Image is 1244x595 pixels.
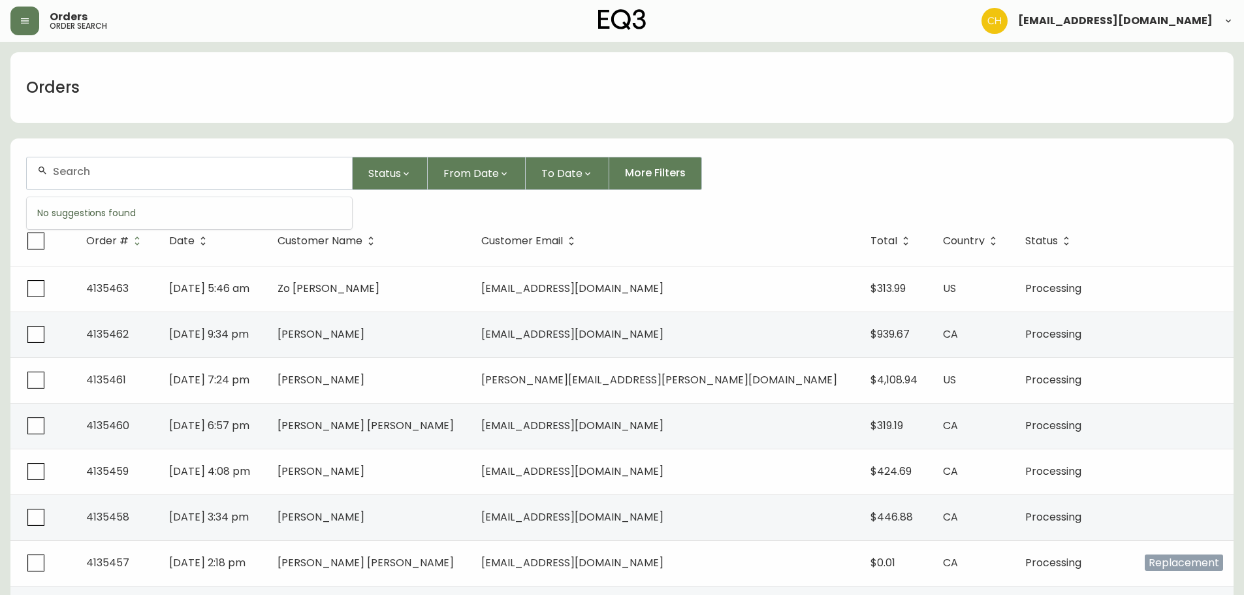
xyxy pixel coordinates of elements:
input: Search [53,165,342,178]
span: CA [943,509,958,524]
span: [PERSON_NAME] [PERSON_NAME] [278,418,454,433]
span: $4,108.94 [870,372,917,387]
span: Customer Name [278,237,362,245]
span: [PERSON_NAME][EMAIL_ADDRESS][PERSON_NAME][DOMAIN_NAME] [481,372,837,387]
span: Date [169,237,195,245]
span: More Filters [625,166,686,180]
span: $0.01 [870,555,895,570]
span: $319.19 [870,418,903,433]
span: [PERSON_NAME] [278,327,364,342]
span: CA [943,464,958,479]
span: Customer Name [278,235,379,247]
span: 4135458 [86,509,129,524]
span: Status [1025,237,1058,245]
img: 6288462cea190ebb98a2c2f3c744dd7e [981,8,1008,34]
span: [DATE] 7:24 pm [169,372,249,387]
button: To Date [526,157,609,190]
span: CA [943,327,958,342]
span: Zo [PERSON_NAME] [278,281,379,296]
span: Total [870,235,914,247]
img: logo [598,9,646,30]
button: More Filters [609,157,702,190]
span: [DATE] 2:18 pm [169,555,246,570]
span: [EMAIL_ADDRESS][DOMAIN_NAME] [481,418,663,433]
span: Total [870,237,897,245]
span: Customer Email [481,235,580,247]
span: CA [943,418,958,433]
span: [DATE] 3:34 pm [169,509,249,524]
span: [EMAIL_ADDRESS][DOMAIN_NAME] [481,327,663,342]
span: Processing [1025,281,1081,296]
span: [EMAIL_ADDRESS][DOMAIN_NAME] [481,509,663,524]
span: [PERSON_NAME] [PERSON_NAME] [278,555,454,570]
span: Processing [1025,464,1081,479]
span: 4135462 [86,327,129,342]
span: Processing [1025,372,1081,387]
span: [EMAIL_ADDRESS][DOMAIN_NAME] [481,281,663,296]
span: Processing [1025,509,1081,524]
div: No suggestions found [27,197,352,229]
span: $424.69 [870,464,912,479]
span: Orders [50,12,88,22]
span: $939.67 [870,327,910,342]
span: 4135463 [86,281,129,296]
span: $446.88 [870,509,913,524]
span: [PERSON_NAME] [278,372,364,387]
span: 4135457 [86,555,129,570]
span: 4135460 [86,418,129,433]
span: Replacement [1145,555,1223,571]
span: Processing [1025,327,1081,342]
span: To Date [541,165,582,182]
span: [PERSON_NAME] [278,464,364,479]
span: US [943,281,956,296]
span: US [943,372,956,387]
span: Processing [1025,418,1081,433]
button: From Date [428,157,526,190]
span: [DATE] 5:46 am [169,281,249,296]
span: Country [943,235,1002,247]
span: [PERSON_NAME] [278,509,364,524]
span: $313.99 [870,281,906,296]
span: Country [943,237,985,245]
span: [DATE] 6:57 pm [169,418,249,433]
h5: order search [50,22,107,30]
span: [DATE] 4:08 pm [169,464,250,479]
span: Status [1025,235,1075,247]
button: Status [353,157,428,190]
span: Order # [86,235,146,247]
span: 4135461 [86,372,126,387]
span: [EMAIL_ADDRESS][DOMAIN_NAME] [1018,16,1213,26]
span: 4135459 [86,464,129,479]
span: [DATE] 9:34 pm [169,327,249,342]
span: Processing [1025,555,1081,570]
span: [EMAIL_ADDRESS][DOMAIN_NAME] [481,555,663,570]
span: Customer Email [481,237,563,245]
span: Order # [86,237,129,245]
span: CA [943,555,958,570]
h1: Orders [26,76,80,99]
span: Date [169,235,212,247]
span: [EMAIL_ADDRESS][DOMAIN_NAME] [481,464,663,479]
span: From Date [443,165,499,182]
span: Status [368,165,401,182]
